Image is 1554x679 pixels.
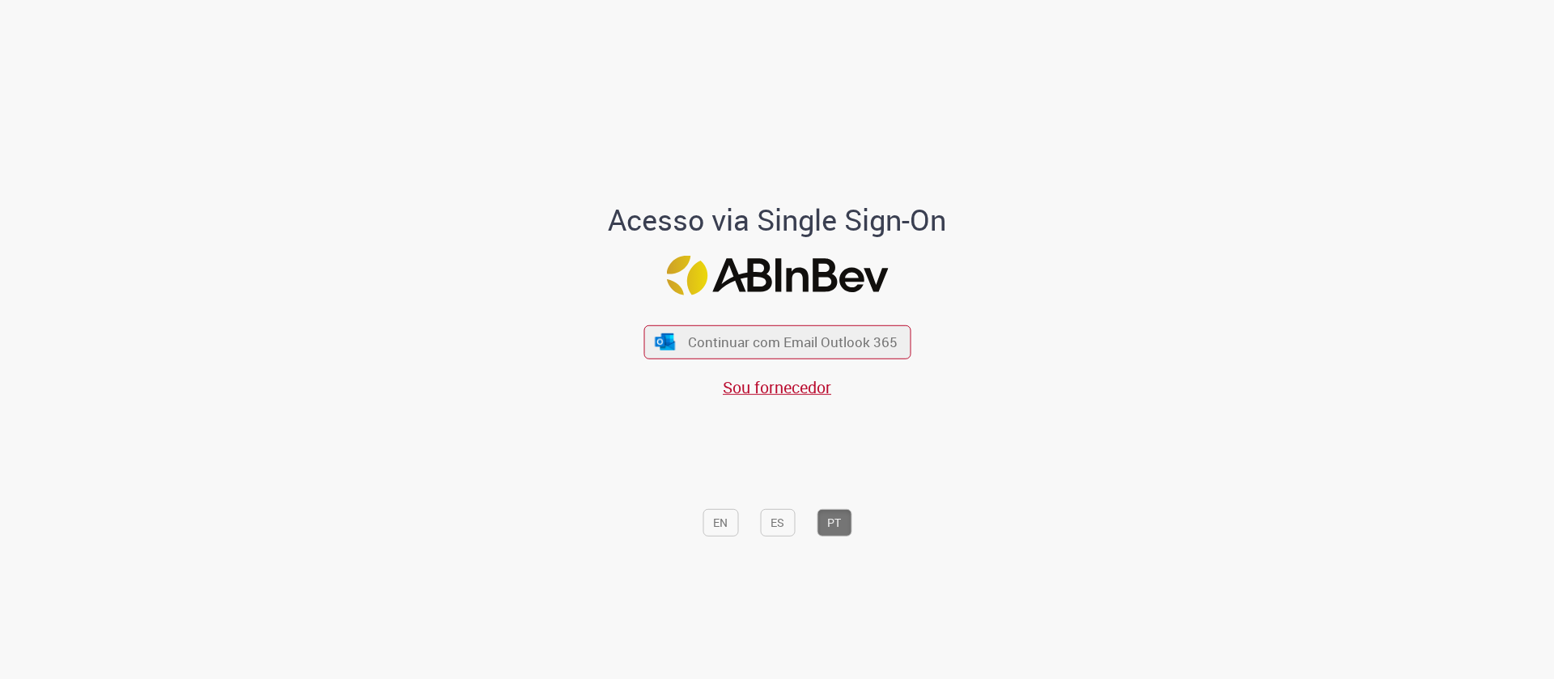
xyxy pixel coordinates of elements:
img: Logo ABInBev [666,255,888,295]
span: Continuar com Email Outlook 365 [688,333,898,351]
a: Sou fornecedor [723,376,831,397]
img: ícone Azure/Microsoft 360 [654,333,677,350]
button: ícone Azure/Microsoft 360 Continuar com Email Outlook 365 [643,325,911,359]
button: ES [760,509,795,537]
button: PT [817,509,851,537]
h1: Acesso via Single Sign-On [553,204,1002,236]
button: EN [703,509,738,537]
